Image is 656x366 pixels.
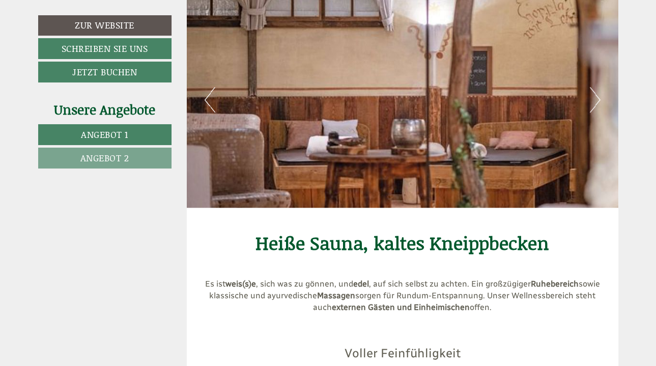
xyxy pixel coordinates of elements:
div: Unsere Angebote [38,100,172,119]
button: Previous [205,87,215,112]
strong: edel [353,279,369,289]
img: image [393,319,411,336]
p: Es ist , sich was zu gönnen, und , auf sich selbst zu achten. Ein großzügiger sowie klassische un... [202,278,603,314]
strong: externen Gästen und Einheimischen [332,302,470,312]
span: Angebot 2 [80,151,129,164]
a: Schreiben Sie uns [38,38,172,59]
a: Zur Website [38,15,172,36]
a: Jetzt buchen [38,62,172,82]
button: Next [590,87,601,112]
span: Angebot 1 [81,128,128,141]
strong: weis(s)e [225,279,256,289]
strong: Ruhebereich [531,279,579,289]
strong: Massagen [317,291,355,300]
h1: Heiße Sauna, kaltes Kneippbecken [202,233,603,273]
